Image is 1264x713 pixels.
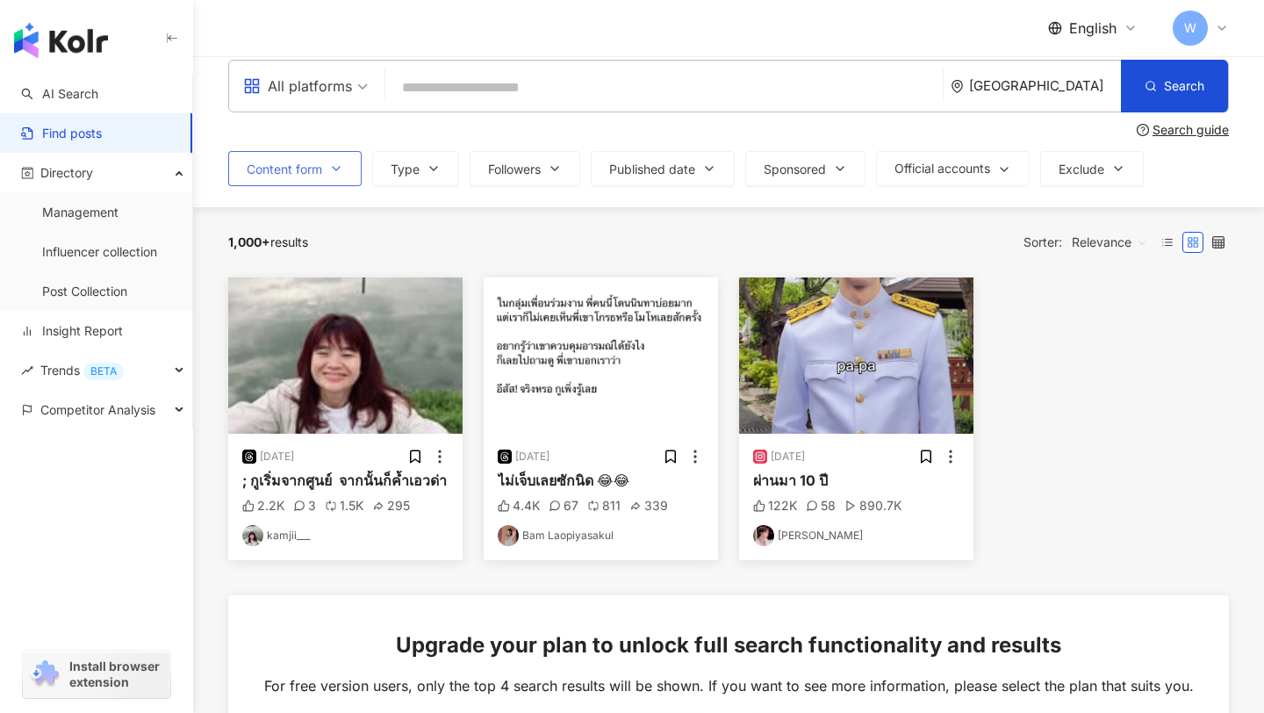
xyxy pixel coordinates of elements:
[28,660,61,688] img: chrome extension
[498,525,519,546] img: KOL Avatar
[372,497,410,515] div: 295
[228,277,463,434] img: post-image
[243,72,352,100] div: All platforms
[753,525,774,546] img: KOL Avatar
[739,277,973,434] img: post-image
[228,235,308,249] div: results
[515,450,549,465] div: [DATE]
[629,497,668,515] div: 339
[42,283,127,300] a: Post Collection
[228,151,362,186] button: Content form
[264,676,1194,695] span: For free version users, only the top 4 search results will be shown. If you want to see more info...
[771,450,805,465] div: [DATE]
[1164,79,1204,93] span: Search
[1059,162,1104,176] span: Exclude
[1121,60,1228,112] button: Search
[1072,228,1147,256] span: Relevance
[325,497,363,515] div: 1.5K
[242,497,284,515] div: 2.2K
[753,525,959,546] a: KOL Avatar[PERSON_NAME]
[228,234,270,249] span: 1,000+
[587,497,621,515] div: 811
[391,162,420,176] span: Type
[293,497,316,515] div: 3
[40,153,93,192] span: Directory
[951,80,964,93] span: environment
[498,471,704,490] div: ไม่เจ็บเลยซักนิด 😂😂
[83,363,124,380] div: BETA
[40,350,124,390] span: Trends
[591,151,735,186] button: Published date
[40,390,155,429] span: Competitor Analysis
[470,151,580,186] button: Followers
[1184,18,1196,38] span: W
[21,85,98,103] a: searchAI Search
[876,151,1030,186] button: Official accounts
[260,450,294,465] div: [DATE]
[23,651,170,698] a: chrome extensionInstall browser extension
[753,471,959,490] div: ผ่านมา 10 ปี
[242,525,263,546] img: KOL Avatar
[14,23,108,58] img: logo
[894,162,990,176] span: Official accounts
[21,322,123,340] a: Insight Report
[1069,18,1117,38] span: English
[21,125,102,142] a: Find posts
[242,471,449,490] div: ; กูเริ่มจากศูนย์ ￼ จากนั้นก็ค้ำเอวด่า
[243,77,261,95] span: appstore
[21,364,33,377] span: rise
[1023,228,1157,256] div: Sorter:
[806,497,836,515] div: 58
[247,162,322,176] span: Content form
[969,78,1121,93] div: [GEOGRAPHIC_DATA]
[488,162,541,176] span: Followers
[42,204,118,221] a: Management
[549,497,578,515] div: 67
[609,162,695,176] span: Published date
[498,497,540,515] div: 4.4K
[745,151,865,186] button: Sponsored
[1153,123,1229,137] div: Search guide
[753,497,797,515] div: 122K
[764,162,826,176] span: Sponsored
[1040,151,1144,186] button: Exclude
[498,525,704,546] a: KOL AvatarBam Laopiyasakul
[844,497,901,515] div: 890.7K
[484,277,718,434] img: post-image
[42,243,157,261] a: Influencer collection
[1137,124,1149,136] span: question-circle
[69,659,165,690] span: Install browser extension
[242,525,449,546] a: KOL Avatarkamjii___
[372,151,459,186] button: Type
[396,630,1061,660] span: Upgrade your plan to unlock full search functionality and results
